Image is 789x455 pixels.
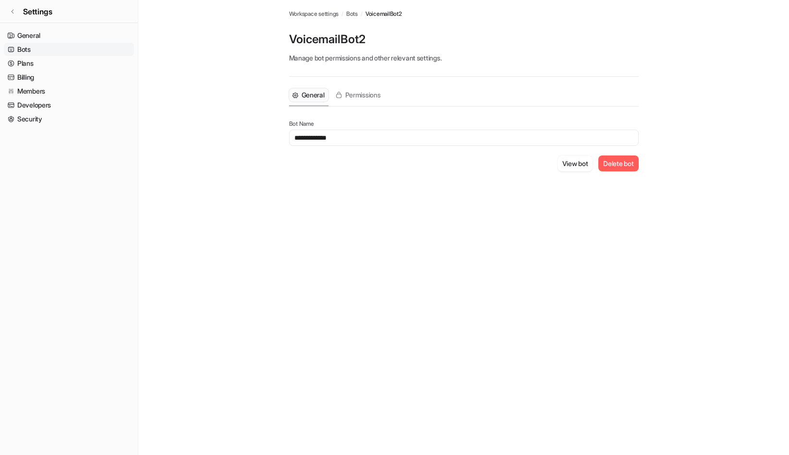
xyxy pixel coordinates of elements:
a: Security [4,112,134,126]
p: Bot Name [289,120,639,128]
a: Workspace settings [289,10,339,18]
nav: Tabs [289,84,385,106]
a: Bots [4,43,134,56]
a: Members [4,84,134,98]
a: Developers [4,98,134,112]
a: General [4,29,134,42]
span: Permissions [345,90,381,100]
button: Delete bot [598,156,638,171]
span: VoicemailBot2 [365,10,402,18]
a: Plans [4,57,134,70]
button: View bot [558,156,593,171]
button: Permissions [332,88,385,102]
span: Settings [23,6,52,17]
a: Bots [346,10,358,18]
span: / [341,10,343,18]
span: General [302,90,325,100]
a: Billing [4,71,134,84]
span: / [361,10,363,18]
p: Manage bot permissions and other relevant settings. [289,53,639,63]
p: VoicemailBot2 [289,32,639,47]
button: General [289,88,328,102]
